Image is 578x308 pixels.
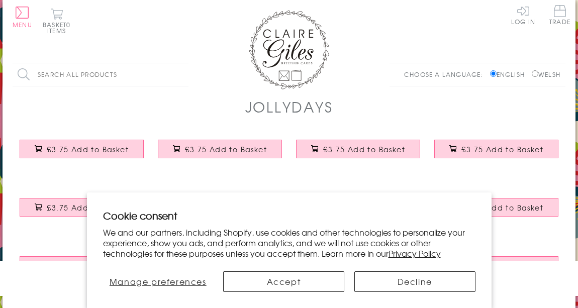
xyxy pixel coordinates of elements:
button: Manage preferences [103,271,213,292]
span: 0 items [47,20,70,35]
a: Christmas Card, Flamingo, Joueux Noel, Embellished with colourful pompoms £3.75 Add to Basket [151,132,289,175]
span: £3.75 Add to Basket [323,144,405,154]
a: Christmas Card, Season's Greetings, Embellished with a shiny padded star £3.75 Add to Basket [13,190,151,234]
a: Christmas Card, Christmas Tree on Car, Embellished with colourful pompoms £3.75 Add to Basket [427,190,565,234]
p: We and our partners, including Shopify, use cookies and other technologies to personalize your ex... [103,227,475,258]
a: Privacy Policy [389,247,441,259]
button: £3.75 Add to Basket [434,198,559,217]
a: Christmas Card, Pineapple and Pompoms, Embellished with colourful pompoms £3.75 Add to Basket [151,190,289,234]
h1: JollyDays [245,96,333,117]
input: Search all products [13,63,188,86]
p: Choose a language: [404,70,488,79]
span: £3.75 Add to Basket [461,144,543,154]
span: Trade [549,5,570,25]
span: £3.75 Add to Basket [461,202,543,213]
button: £3.75 Add to Basket [296,140,421,158]
input: Welsh [532,70,538,77]
span: £3.75 Add to Basket [185,144,267,154]
button: Accept [223,271,344,292]
span: Menu [13,20,32,29]
button: £3.75 Add to Basket [158,140,282,158]
a: Christmas Card, Pile of Presents, Embellished with colourful pompoms £3.75 Add to Basket [289,132,427,175]
a: Trade [549,5,570,27]
a: Christmas Card, Santa on the Bus, Embellished with colourful pompoms £3.75 Add to Basket [13,132,151,175]
span: Manage preferences [110,275,207,287]
button: £3.75 Add to Basket [434,140,559,158]
a: Christmas Card, Christmas Stocking, Joy, Embellished with colourful pompoms £3.75 Add to Basket [427,249,565,292]
a: Log In [511,5,535,25]
button: Menu [13,7,32,28]
label: Welsh [532,70,560,79]
a: Christmas Card, Merry Christmas, Pine Cone, Embellished with colourful pompoms £3.75 Add to Basket [13,249,151,292]
button: £3.75 Add to Basket [20,140,144,158]
span: £3.75 Add to Basket [47,202,129,213]
a: Christmas Card, Ohh Christmas Tree! Embellished with a shiny padded star £3.75 Add to Basket [427,132,565,175]
label: English [490,70,530,79]
a: Christmas Card, Unicorn Sleigh, Embellished with colourful pompoms £3.75 Add to Basket [289,190,427,234]
button: £3.75 Add to Basket [20,256,144,275]
button: Basket0 items [43,8,70,34]
span: £3.75 Add to Basket [47,144,129,154]
button: Decline [354,271,475,292]
h2: Cookie consent [103,209,475,223]
input: Search [178,63,188,86]
input: English [490,70,497,77]
button: £3.75 Add to Basket [434,256,559,275]
img: Claire Giles Greetings Cards [249,10,329,89]
button: £3.75 Add to Basket [20,198,144,217]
